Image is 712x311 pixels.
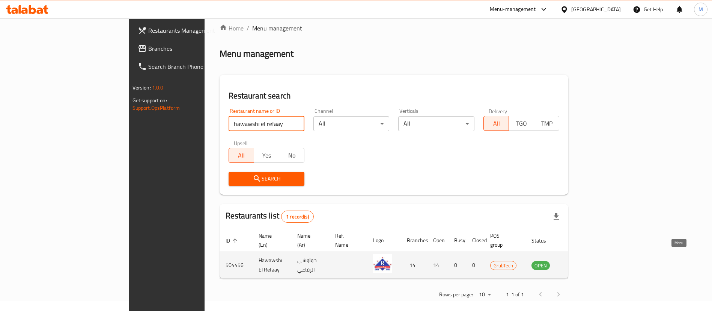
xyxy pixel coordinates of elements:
[281,211,314,223] div: Total records count
[487,118,506,129] span: All
[229,116,304,131] input: Search for restaurant name or ID..
[401,229,427,252] th: Branches
[132,83,151,93] span: Version:
[234,140,248,146] label: Upsell
[313,116,389,131] div: All
[398,116,474,131] div: All
[148,26,242,35] span: Restaurants Management
[534,116,559,131] button: TMP
[537,118,556,129] span: TMP
[466,229,484,252] th: Closed
[229,148,254,163] button: All
[297,231,320,249] span: Name (Ar)
[148,62,242,71] span: Search Branch Phone
[506,290,524,299] p: 1-1 of 1
[132,58,248,76] a: Search Branch Phone
[490,231,516,249] span: POS group
[448,252,466,279] td: 0
[148,44,242,53] span: Branches
[132,39,248,58] a: Branches
[427,252,448,279] td: 14
[229,90,560,102] h2: Restaurant search
[220,229,591,279] table: enhanced table
[531,261,550,270] span: OPEN
[531,236,556,245] span: Status
[509,116,534,131] button: TGO
[279,148,304,163] button: No
[571,5,621,14] div: [GEOGRAPHIC_DATA]
[259,231,282,249] span: Name (En)
[401,252,427,279] td: 14
[698,5,703,14] span: M
[476,289,494,300] div: Rows per page:
[367,229,401,252] th: Logo
[489,108,507,114] label: Delivery
[229,172,304,186] button: Search
[226,236,240,245] span: ID
[132,103,180,113] a: Support.OpsPlatform
[439,290,473,299] p: Rows per page:
[490,5,536,14] div: Menu-management
[132,96,167,105] span: Get support on:
[373,254,392,273] img: Hawawshi El Refaay
[152,83,164,93] span: 1.0.0
[253,252,291,279] td: Hawawshi El Refaay
[281,213,313,220] span: 1 record(s)
[427,229,448,252] th: Open
[247,24,249,33] li: /
[282,150,301,161] span: No
[132,21,248,39] a: Restaurants Management
[291,252,329,279] td: حواوشي الرفاعي
[257,150,276,161] span: Yes
[491,261,516,270] span: GrubTech
[448,229,466,252] th: Busy
[254,148,279,163] button: Yes
[512,118,531,129] span: TGO
[565,229,591,252] th: Action
[220,24,569,33] nav: breadcrumb
[232,150,251,161] span: All
[466,252,484,279] td: 0
[547,208,565,226] div: Export file
[220,48,294,60] h2: Menu management
[483,116,509,131] button: All
[235,174,298,184] span: Search
[252,24,302,33] span: Menu management
[226,210,314,223] h2: Restaurants list
[335,231,358,249] span: Ref. Name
